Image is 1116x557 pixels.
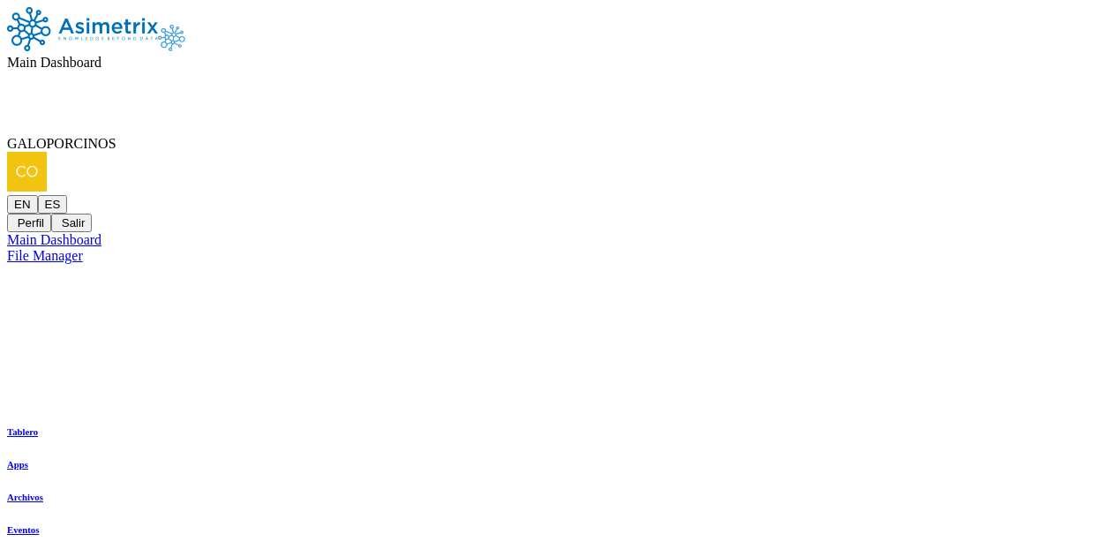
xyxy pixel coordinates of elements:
img: Asimetrix logo [158,25,185,51]
span: Main Dashboard [7,55,101,70]
button: Salir [51,214,92,232]
a: Apps [7,459,43,470]
span: GALOPORCINOS [7,136,116,151]
a: File Manager [7,248,1109,264]
a: Tablero [7,426,43,437]
a: Main Dashboard [7,232,1109,248]
button: EN [7,195,38,214]
img: Asimetrix logo [7,7,158,51]
button: ES [38,195,68,214]
a: Archivos [7,492,43,502]
button: Perfil [7,214,51,232]
a: Eventos [7,524,43,535]
img: coordinador.comercial@songalsa.com profile pic [7,152,47,192]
